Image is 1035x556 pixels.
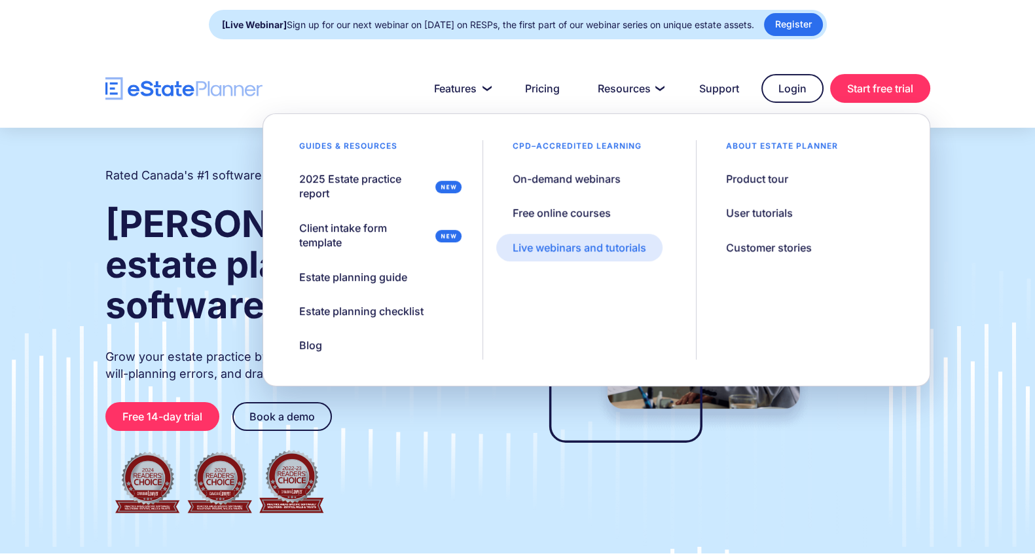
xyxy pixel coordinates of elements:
[105,77,263,100] a: home
[761,74,824,103] a: Login
[232,402,332,431] a: Book a demo
[105,402,219,431] a: Free 14-day trial
[283,140,414,158] div: Guides & resources
[283,165,469,208] a: 2025 Estate practice report
[726,206,793,220] div: User tutorials
[513,206,611,220] div: Free online courses
[496,140,658,158] div: CPD–accredited learning
[710,140,854,158] div: About estate planner
[299,172,430,201] div: 2025 Estate practice report
[299,304,424,318] div: Estate planning checklist
[830,74,930,103] a: Start free trial
[710,234,828,261] a: Customer stories
[513,172,621,186] div: On-demand webinars
[683,75,755,102] a: Support
[283,214,469,257] a: Client intake form template
[710,199,809,227] a: User tutorials
[299,270,407,284] div: Estate planning guide
[509,75,575,102] a: Pricing
[222,16,754,34] div: Sign up for our next webinar on [DATE] on RESPs, the first part of our webinar series on unique e...
[299,221,430,250] div: Client intake form template
[283,263,424,291] a: Estate planning guide
[496,165,637,193] a: On-demand webinars
[222,19,287,30] strong: [Live Webinar]
[726,172,788,186] div: Product tour
[764,13,823,36] a: Register
[283,297,440,325] a: Estate planning checklist
[496,199,627,227] a: Free online courses
[105,202,491,327] strong: [PERSON_NAME] and estate planning software
[710,165,805,193] a: Product tour
[105,167,393,184] h2: Rated Canada's #1 software for estate practitioners
[496,234,663,261] a: Live webinars and tutorials
[105,348,493,382] p: Grow your estate practice by streamlining client intake, reducing will-planning errors, and draft...
[299,338,322,352] div: Blog
[283,331,338,359] a: Blog
[726,240,812,255] div: Customer stories
[418,75,503,102] a: Features
[513,240,646,255] div: Live webinars and tutorials
[582,75,677,102] a: Resources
